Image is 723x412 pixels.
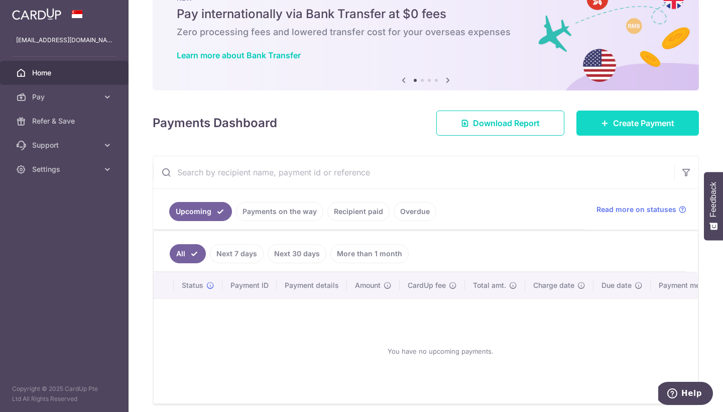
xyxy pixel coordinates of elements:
[601,280,632,290] span: Due date
[32,92,98,102] span: Pay
[473,117,540,129] span: Download Report
[576,111,699,136] a: Create Payment
[533,280,574,290] span: Charge date
[16,35,112,45] p: [EMAIL_ADDRESS][DOMAIN_NAME]
[709,182,718,217] span: Feedback
[169,202,232,221] a: Upcoming
[330,244,409,263] a: More than 1 month
[596,204,686,215] a: Read more on statuses
[596,204,676,215] span: Read more on statuses
[177,50,301,60] a: Learn more about Bank Transfer
[236,202,323,221] a: Payments on the way
[177,6,675,22] h5: Pay internationally via Bank Transfer at $0 fees
[182,280,203,290] span: Status
[12,8,61,20] img: CardUp
[210,244,264,263] a: Next 7 days
[32,68,98,78] span: Home
[277,272,347,298] th: Payment details
[170,244,206,263] a: All
[268,244,326,263] a: Next 30 days
[408,280,446,290] span: CardUp fee
[355,280,381,290] span: Amount
[394,202,436,221] a: Overdue
[153,156,674,188] input: Search by recipient name, payment id or reference
[32,164,98,174] span: Settings
[177,26,675,38] h6: Zero processing fees and lowered transfer cost for your overseas expenses
[153,114,277,132] h4: Payments Dashboard
[166,307,715,395] div: You have no upcoming payments.
[32,116,98,126] span: Refer & Save
[704,172,723,240] button: Feedback - Show survey
[327,202,390,221] a: Recipient paid
[613,117,674,129] span: Create Payment
[436,111,564,136] a: Download Report
[658,382,713,407] iframe: Opens a widget where you can find more information
[222,272,277,298] th: Payment ID
[32,140,98,150] span: Support
[473,280,506,290] span: Total amt.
